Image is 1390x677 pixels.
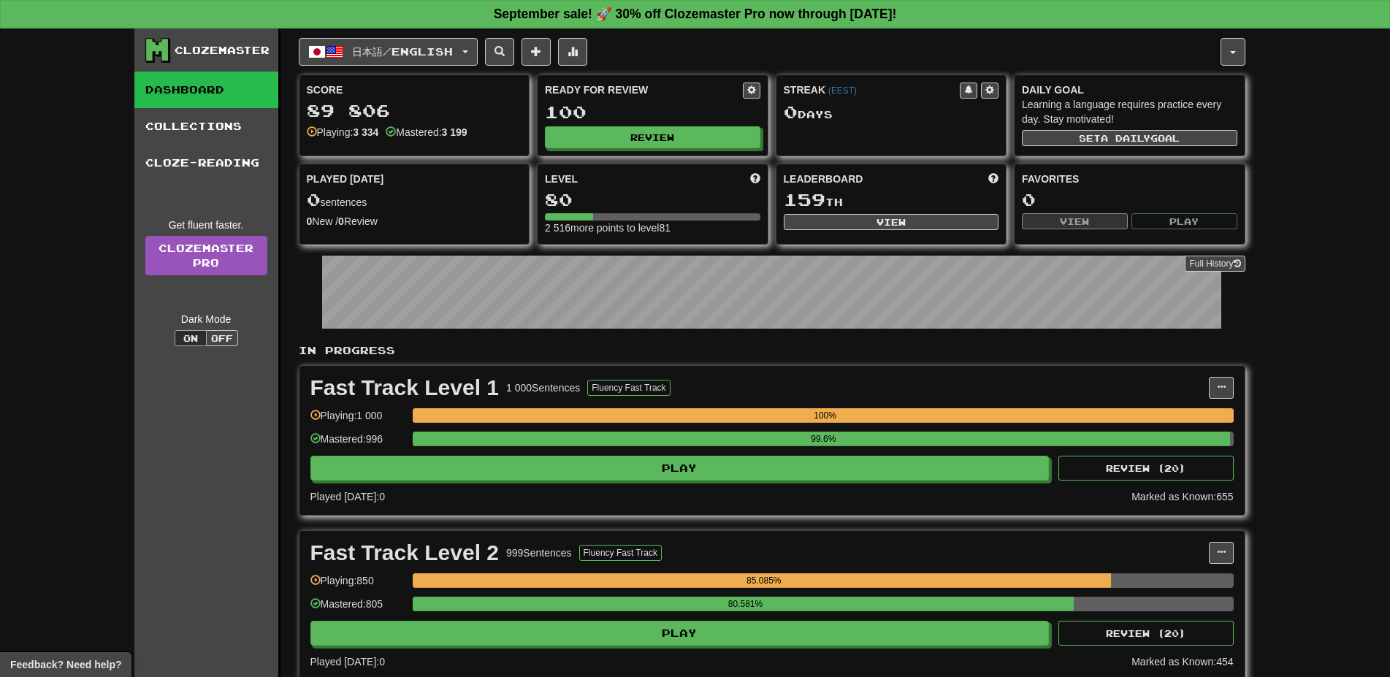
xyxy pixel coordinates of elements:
[134,72,278,108] a: Dashboard
[145,312,267,326] div: Dark Mode
[307,102,522,120] div: 89 806
[784,103,999,122] div: Day s
[307,191,522,210] div: sentences
[310,456,1050,481] button: Play
[545,103,760,121] div: 100
[545,191,760,209] div: 80
[828,85,857,96] a: (EEST)
[386,125,467,139] div: Mastered:
[784,102,798,122] span: 0
[784,83,961,97] div: Streak
[750,172,760,186] span: Score more points to level up
[1131,489,1233,504] div: Marked as Known: 655
[299,343,1245,358] p: In Progress
[784,189,825,210] span: 159
[310,656,385,668] span: Played [DATE]: 0
[338,215,344,227] strong: 0
[417,573,1111,588] div: 85.085%
[310,491,385,502] span: Played [DATE]: 0
[145,218,267,232] div: Get fluent faster.
[134,108,278,145] a: Collections
[307,125,379,139] div: Playing:
[145,236,267,275] a: ClozemasterPro
[310,408,405,432] div: Playing: 1 000
[506,546,572,560] div: 999 Sentences
[417,597,1074,611] div: 80.581%
[587,380,670,396] button: Fluency Fast Track
[307,214,522,229] div: New / Review
[310,432,405,456] div: Mastered: 996
[545,83,743,97] div: Ready for Review
[1101,133,1150,143] span: a daily
[310,597,405,621] div: Mastered: 805
[579,545,662,561] button: Fluency Fast Track
[545,126,760,148] button: Review
[1022,130,1237,146] button: Seta dailygoal
[417,408,1234,423] div: 100%
[352,45,453,58] span: 日本語 / English
[175,330,207,346] button: On
[10,657,121,672] span: Open feedback widget
[1022,97,1237,126] div: Learning a language requires practice every day. Stay motivated!
[307,83,522,97] div: Score
[442,126,467,138] strong: 3 199
[485,38,514,66] button: Search sentences
[1131,213,1237,229] button: Play
[310,542,500,564] div: Fast Track Level 2
[545,221,760,235] div: 2 516 more points to level 81
[784,214,999,230] button: View
[1058,621,1234,646] button: Review (20)
[988,172,998,186] span: This week in points, UTC
[1022,191,1237,209] div: 0
[1058,456,1234,481] button: Review (20)
[1022,213,1128,229] button: View
[310,621,1050,646] button: Play
[1022,172,1237,186] div: Favorites
[134,145,278,181] a: Cloze-Reading
[545,172,578,186] span: Level
[299,38,478,66] button: 日本語/English
[307,172,384,186] span: Played [DATE]
[784,172,863,186] span: Leaderboard
[175,43,270,58] div: Clozemaster
[506,380,580,395] div: 1 000 Sentences
[310,573,405,597] div: Playing: 850
[1131,654,1233,669] div: Marked as Known: 454
[522,38,551,66] button: Add sentence to collection
[1022,83,1237,97] div: Daily Goal
[353,126,378,138] strong: 3 334
[494,7,897,21] strong: September sale! 🚀 30% off Clozemaster Pro now through [DATE]!
[417,432,1230,446] div: 99.6%
[307,189,321,210] span: 0
[558,38,587,66] button: More stats
[310,377,500,399] div: Fast Track Level 1
[307,215,313,227] strong: 0
[206,330,238,346] button: Off
[784,191,999,210] div: th
[1185,256,1245,272] button: Full History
